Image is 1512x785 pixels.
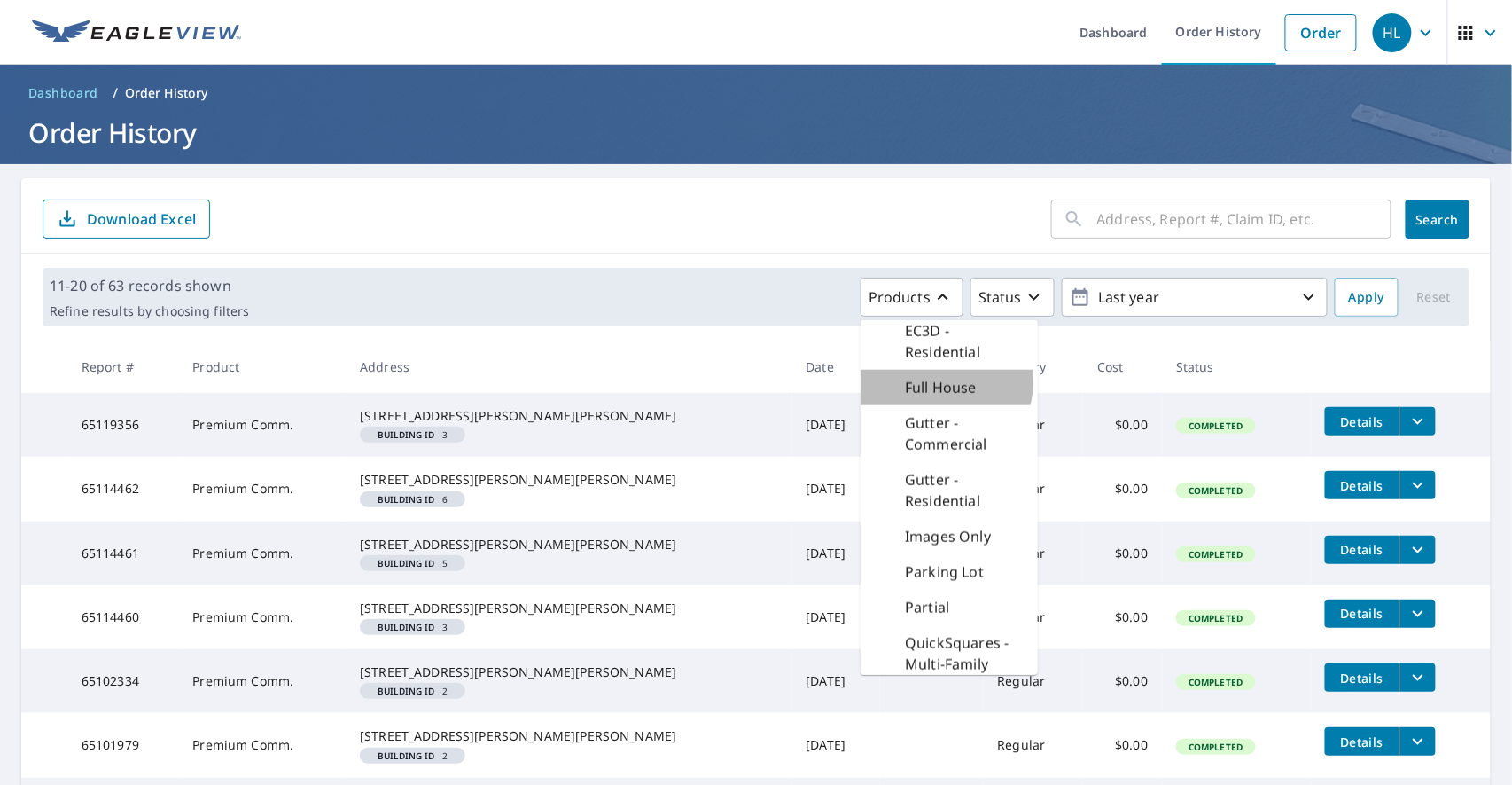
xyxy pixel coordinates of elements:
td: [DATE] [792,522,880,585]
td: [DATE] [792,585,880,649]
span: Completed [1178,676,1253,688]
td: Premium Comm. [178,713,346,777]
span: 2 [367,687,458,695]
td: 65114461 [67,522,179,585]
div: Partial [861,590,1038,625]
span: Details [1336,734,1389,750]
span: Completed [1178,484,1253,497]
span: 3 [367,430,458,439]
button: filesDropdownBtn-65114461 [1399,536,1436,564]
span: Details [1336,413,1389,430]
button: detailsBtn-65114461 [1325,536,1399,564]
p: Status [978,287,1022,308]
button: detailsBtn-65119356 [1325,407,1399,436]
th: Date [792,341,880,393]
em: Building ID [378,751,435,760]
div: HL [1373,13,1412,52]
span: Completed [1178,612,1253,624]
td: 65114462 [67,457,179,521]
div: [STREET_ADDRESS][PERSON_NAME][PERSON_NAME] [360,727,777,745]
div: [STREET_ADDRESS][PERSON_NAME][PERSON_NAME] [360,536,777,553]
td: 65102334 [67,649,179,713]
td: Regular [984,713,1084,777]
div: [STREET_ADDRESS][PERSON_NAME][PERSON_NAME] [360,600,777,617]
span: Details [1336,541,1389,558]
li: / [113,82,118,104]
a: Order [1285,14,1357,51]
td: [DATE] [792,649,880,713]
span: Details [1336,605,1389,622]
span: 2 [367,751,458,760]
td: Regular [984,649,1084,713]
p: Full House [905,377,977,398]
button: Last year [1062,278,1328,317]
td: $0.00 [1083,585,1162,649]
button: filesDropdownBtn-65114460 [1399,600,1436,628]
p: Refine results by choosing filters [50,303,249,319]
img: EV Logo [32,20,241,46]
td: [DATE] [792,457,880,521]
div: QuickSquares - Multi-Family [861,625,1038,682]
span: Apply [1349,287,1384,309]
span: Dashboard [28,84,98,102]
td: Premium Comm. [178,522,346,585]
p: Last year [1091,282,1298,313]
p: Parking Lot [905,561,984,583]
p: Order History [125,84,208,102]
div: [STREET_ADDRESS][PERSON_NAME][PERSON_NAME] [360,663,777,681]
em: Building ID [378,687,435,695]
div: Full House [861,370,1038,405]
td: [DATE] [792,393,880,457]
div: EC3D - Residential [861,313,1038,370]
th: Cost [1083,341,1162,393]
td: 65119356 [67,393,179,457]
th: Status [1162,341,1311,393]
p: Gutter - Commercial [905,412,1024,455]
span: Completed [1178,548,1253,561]
em: Building ID [378,559,435,568]
div: [STREET_ADDRESS][PERSON_NAME][PERSON_NAME] [360,471,777,489]
a: Dashboard [21,79,105,107]
p: Gutter - Residential [905,469,1024,512]
button: detailsBtn-65114462 [1325,471,1399,499]
div: Gutter - Commercial [861,405,1038,462]
div: Images Only [861,519,1038,554]
button: Status [970,278,1055,317]
td: 65114460 [67,585,179,649]
p: 11-20 of 63 records shown [50,275,249,296]
th: Product [178,341,346,393]
p: EC3D - Residential [905,320,1024,363]
td: $0.00 [1083,713,1162,777]
td: Premium Comm. [178,457,346,521]
button: Download Excel [43,200,210,239]
nav: breadcrumb [21,79,1491,107]
th: Address [346,341,791,393]
p: Images Only [905,526,991,547]
p: Partial [905,597,949,618]
span: 6 [367,495,458,504]
button: filesDropdownBtn-65119356 [1399,407,1436,436]
button: detailsBtn-65114460 [1325,600,1399,628]
span: Search [1420,211,1455,228]
td: 65101979 [67,713,179,777]
span: Details [1336,477,1389,494]
button: detailsBtn-65101979 [1325,727,1399,756]
th: Report # [67,341,179,393]
div: Gutter - Residential [861,462,1038,519]
em: Building ID [378,623,435,632]
td: $0.00 [1083,649,1162,713]
button: filesDropdownBtn-65102334 [1399,663,1436,692]
button: filesDropdownBtn-65101979 [1399,727,1436,756]
td: $0.00 [1083,522,1162,585]
span: Completed [1178,420,1253,432]
button: detailsBtn-65102334 [1325,663,1399,692]
td: $0.00 [1083,393,1162,457]
p: QuickSquares - Multi-Family [905,632,1024,675]
button: Search [1406,200,1469,239]
input: Address, Report #, Claim ID, etc. [1097,194,1391,244]
td: [DATE] [792,713,880,777]
p: Products [869,287,931,308]
h1: Order History [21,114,1491,151]
span: 5 [367,559,458,568]
button: Apply [1335,278,1399,317]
